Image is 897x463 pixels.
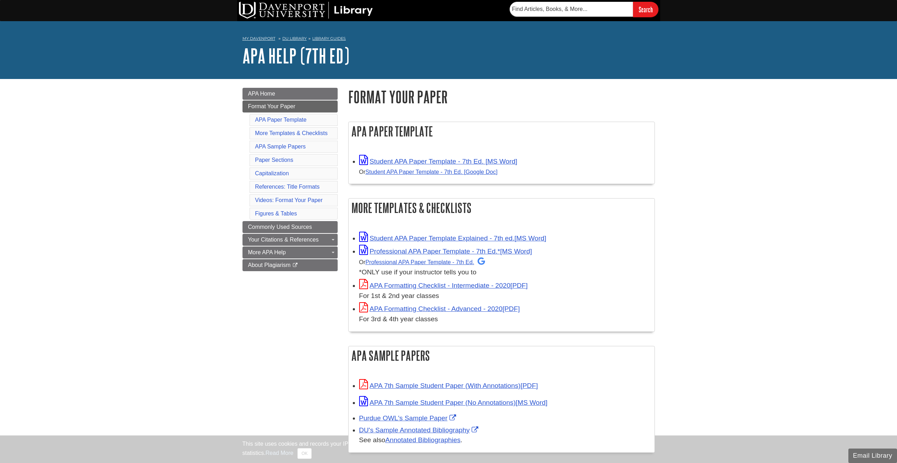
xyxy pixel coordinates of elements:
[348,88,655,106] h1: Format Your Paper
[265,450,293,456] a: Read More
[255,184,320,190] a: References: Title Formats
[359,399,548,406] a: Link opens in new window
[255,170,289,176] a: Capitalization
[242,440,655,459] div: This site uses cookies and records your IP address for usage statistics. Additionally, we use Goo...
[633,2,658,17] input: Search
[255,130,328,136] a: More Templates & Checklists
[242,100,338,112] a: Format Your Paper
[312,36,346,41] a: Library Guides
[359,158,517,165] a: Link opens in new window
[510,2,658,17] form: Searches DU Library's articles, books, and more
[239,2,373,19] img: DU Library
[242,36,275,42] a: My Davenport
[242,259,338,271] a: About Plagiarism
[359,234,546,242] a: Link opens in new window
[359,414,458,422] a: Link opens in new window
[248,237,319,243] span: Your Citations & References
[359,169,498,175] small: Or
[359,282,528,289] a: Link opens in new window
[292,263,298,268] i: This link opens in a new window
[242,88,338,271] div: Guide Page Menu
[248,224,312,230] span: Commonly Used Sources
[242,234,338,246] a: Your Citations & References
[242,34,655,45] nav: breadcrumb
[255,211,297,217] a: Figures & Tables
[359,259,485,265] small: Or
[255,117,307,123] a: APA Paper Template
[359,435,651,445] div: See also .
[365,169,498,175] a: Student APA Paper Template - 7th Ed. [Google Doc]
[242,88,338,100] a: APA Home
[248,91,275,97] span: APA Home
[349,199,655,217] h2: More Templates & Checklists
[242,246,338,258] a: More APA Help
[365,259,485,265] a: Professional APA Paper Template - 7th Ed.
[242,221,338,233] a: Commonly Used Sources
[359,382,538,389] a: Link opens in new window
[255,144,306,150] a: APA Sample Papers
[255,157,294,163] a: Paper Sections
[248,262,291,268] span: About Plagiarism
[359,314,651,324] div: For 3rd & 4th year classes
[248,249,286,255] span: More APA Help
[349,122,655,141] h2: APA Paper Template
[359,305,520,312] a: Link opens in new window
[349,346,655,365] h2: APA Sample Papers
[282,36,307,41] a: DU Library
[385,436,460,444] a: Annotated Bibliographies
[359,248,532,255] a: Link opens in new window
[359,291,651,301] div: For 1st & 2nd year classes
[848,449,897,463] button: Email Library
[255,197,323,203] a: Videos: Format Your Paper
[359,257,651,278] div: *ONLY use if your instructor tells you to
[359,426,480,434] a: Link opens in new window
[248,103,295,109] span: Format Your Paper
[242,45,349,67] a: APA Help (7th Ed)
[510,2,633,17] input: Find Articles, Books, & More...
[297,448,311,459] button: Close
